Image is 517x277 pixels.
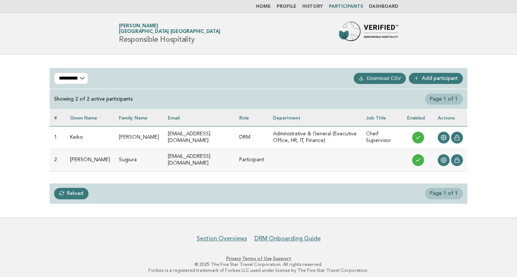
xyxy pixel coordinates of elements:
td: Cheif Supervisor [361,126,403,149]
a: DRM Onboarding Guide [254,235,321,242]
td: [PERSON_NAME] [66,149,114,171]
th: Department [268,109,361,126]
h1: Responsible Hospitality [119,24,220,43]
a: Home [256,4,271,9]
th: Family name [114,109,163,126]
a: Dashboard [369,4,398,9]
th: Email [163,109,235,126]
th: Job Title [361,109,403,126]
td: Keiko [66,126,114,149]
td: Sugiura [114,149,163,171]
td: 1 [50,126,66,149]
td: [EMAIL_ADDRESS][DOMAIN_NAME] [163,126,235,149]
td: [EMAIL_ADDRESS][DOMAIN_NAME] [163,149,235,171]
p: © 2025 The Five Star Travel Corporation. All rights reserved. [32,261,485,267]
p: Forbes is a registered trademark of Forbes LLC used under license by The Five Star Travel Corpora... [32,267,485,273]
a: Privacy [226,256,241,261]
a: Section Overviews [197,235,247,242]
img: Forbes Travel Guide [339,22,398,45]
td: Participant [235,149,268,171]
div: Showing 2 of 2 active participants [54,96,133,102]
button: Download CSV [354,73,406,84]
td: DRM [235,126,268,149]
a: Add participant [409,73,463,84]
th: # [50,109,66,126]
a: Participants [329,4,363,9]
td: 2 [50,149,66,171]
th: Role [235,109,268,126]
a: Profile [277,4,296,9]
th: Enabled [403,109,433,126]
span: [GEOGRAPHIC_DATA] [GEOGRAPHIC_DATA] [119,30,220,34]
a: Support [273,256,291,261]
p: · · [32,256,485,261]
td: Administrative & General (Executive Office, HR, IT, Finance) [268,126,361,149]
th: Given name [66,109,114,126]
a: History [302,4,323,9]
a: Terms of Use [242,256,272,261]
td: [PERSON_NAME] [114,126,163,149]
a: Reload [54,188,89,199]
a: [PERSON_NAME][GEOGRAPHIC_DATA] [GEOGRAPHIC_DATA] [119,24,220,34]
